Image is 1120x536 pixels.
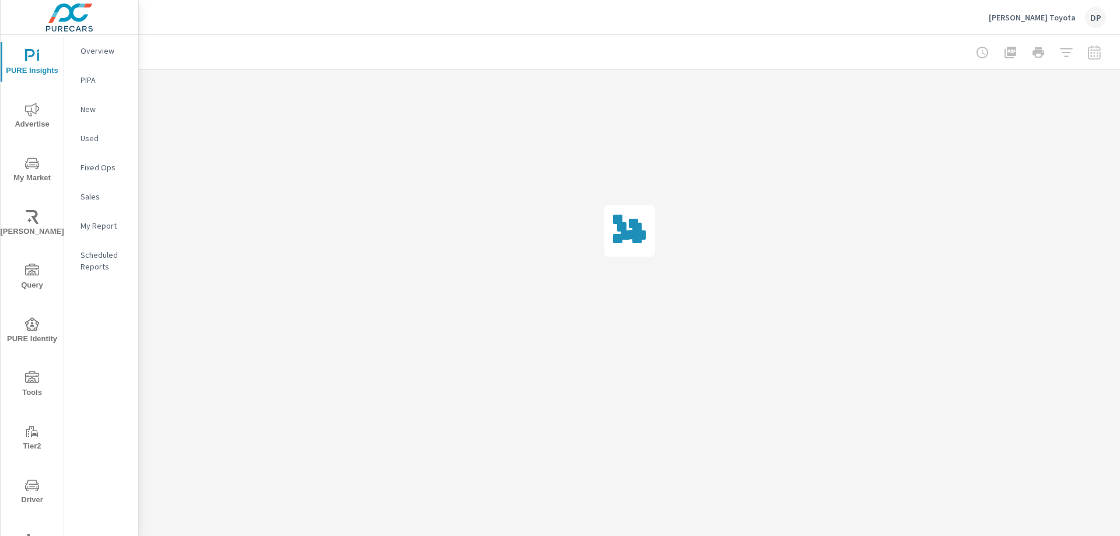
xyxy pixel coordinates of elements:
span: Driver [4,478,60,507]
span: PURE Identity [4,317,60,346]
p: Sales [80,191,129,202]
p: Overview [80,45,129,57]
div: New [64,100,138,118]
p: Used [80,132,129,144]
div: Sales [64,188,138,205]
div: DP [1085,7,1106,28]
span: Query [4,264,60,292]
p: [PERSON_NAME] Toyota [989,12,1076,23]
div: PIPA [64,71,138,89]
p: New [80,103,129,115]
div: Scheduled Reports [64,246,138,275]
div: Overview [64,42,138,59]
p: Fixed Ops [80,162,129,173]
p: Scheduled Reports [80,249,129,272]
p: PIPA [80,74,129,86]
span: Tier2 [4,425,60,453]
p: My Report [80,220,129,232]
span: My Market [4,156,60,185]
span: PURE Insights [4,49,60,78]
span: Advertise [4,103,60,131]
div: Fixed Ops [64,159,138,176]
span: Tools [4,371,60,400]
span: [PERSON_NAME] [4,210,60,239]
div: My Report [64,217,138,234]
div: Used [64,129,138,147]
